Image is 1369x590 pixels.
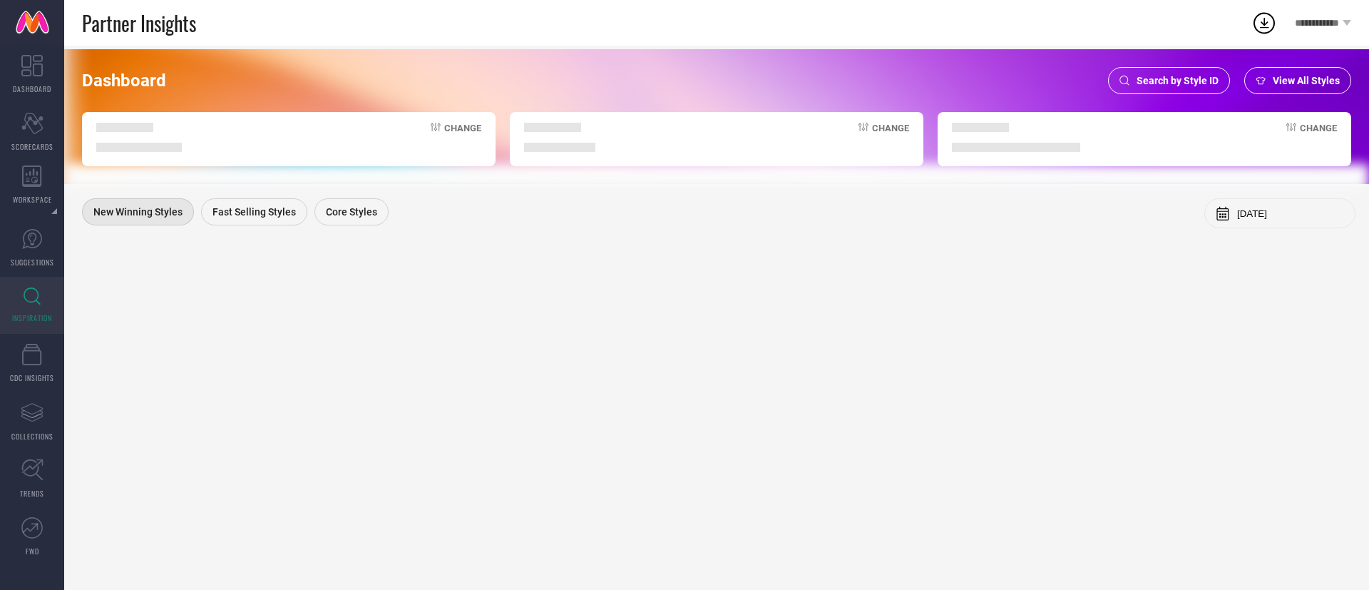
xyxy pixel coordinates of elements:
span: WORKSPACE [13,194,52,205]
span: Core Styles [326,206,377,218]
span: Dashboard [82,71,166,91]
span: CDC INSIGHTS [10,372,54,383]
span: INSPIRATION [12,312,52,323]
span: Partner Insights [82,9,196,38]
span: COLLECTIONS [11,431,53,442]
span: TRENDS [20,488,44,499]
span: Change [1300,123,1337,152]
span: FWD [26,546,39,556]
span: Search by Style ID [1137,75,1219,86]
input: Select month [1237,208,1344,219]
span: Fast Selling Styles [212,206,296,218]
div: Open download list [1251,10,1277,36]
span: SCORECARDS [11,141,53,152]
span: DASHBOARD [13,83,51,94]
span: View All Styles [1273,75,1340,86]
span: Change [872,123,909,152]
span: SUGGESTIONS [11,257,54,268]
span: Change [444,123,481,152]
span: New Winning Styles [93,206,183,218]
